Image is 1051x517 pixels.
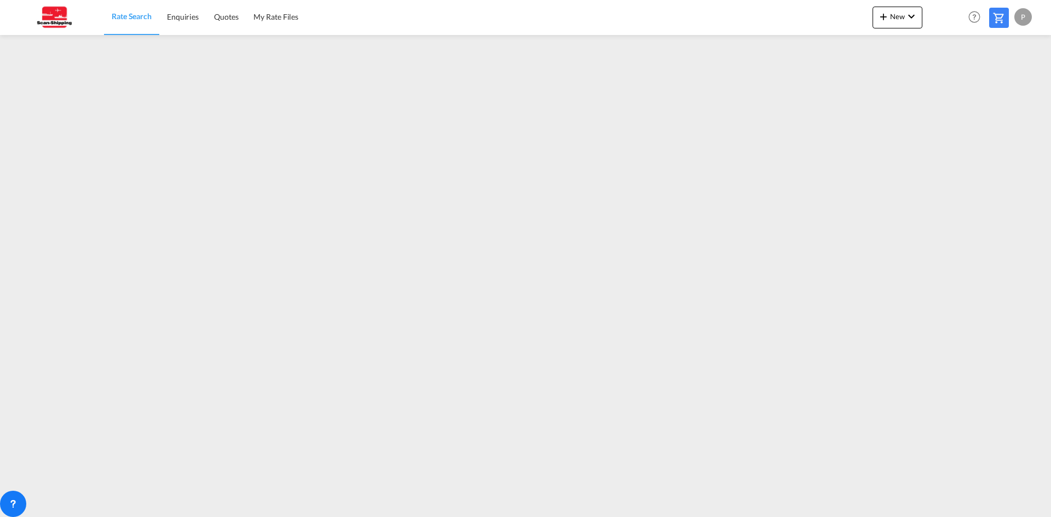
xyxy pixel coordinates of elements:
[16,5,90,30] img: 123b615026f311ee80dabbd30bc9e10f.jpg
[965,8,984,26] span: Help
[877,10,890,23] md-icon: icon-plus 400-fg
[167,12,199,21] span: Enquiries
[1014,8,1032,26] div: P
[877,12,918,21] span: New
[905,10,918,23] md-icon: icon-chevron-down
[112,11,152,21] span: Rate Search
[965,8,989,27] div: Help
[214,12,238,21] span: Quotes
[253,12,298,21] span: My Rate Files
[873,7,922,28] button: icon-plus 400-fgNewicon-chevron-down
